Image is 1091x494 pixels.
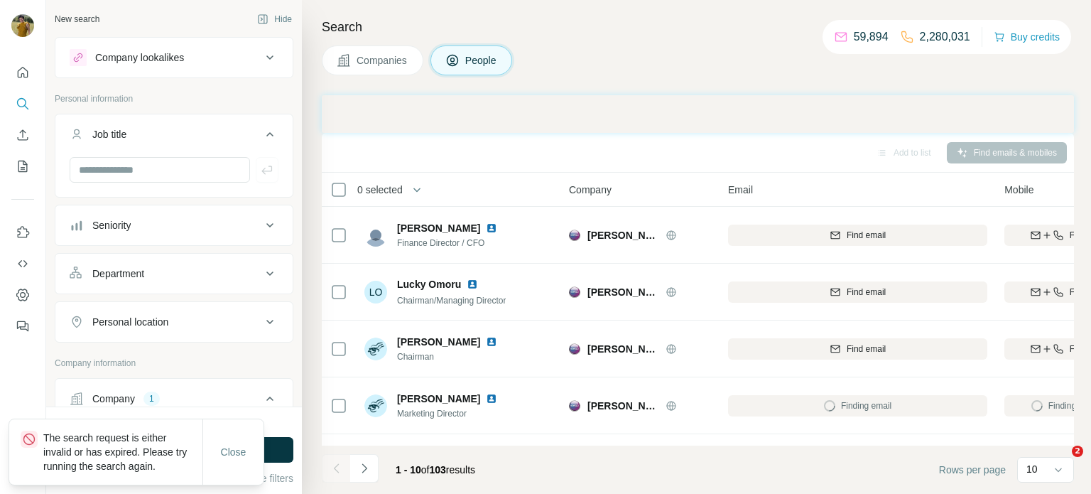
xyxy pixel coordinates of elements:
span: of [421,464,430,476]
p: Company information [55,357,293,370]
span: 0 selected [357,183,403,197]
div: New search [55,13,99,26]
button: Find email [728,281,987,303]
button: Company1 [55,382,293,421]
button: Personal location [55,305,293,339]
span: 2 [1072,446,1083,457]
span: results [396,464,475,476]
img: Logo of Morelli Group [569,286,580,298]
span: Lucky Omoru [397,277,461,291]
span: [PERSON_NAME] Group [587,285,658,299]
span: Marketing Director [397,407,503,420]
span: Close [221,445,246,459]
button: Job title [55,117,293,157]
span: Chairman [397,350,503,363]
div: Seniority [92,218,131,232]
span: Finance Director / CFO [397,237,503,249]
h4: Search [322,17,1074,37]
div: Company lookalikes [95,50,184,65]
span: People [465,53,498,68]
span: Email [728,183,753,197]
img: Avatar [364,338,387,360]
button: Close [211,439,256,465]
p: The search request is either invalid or has expired. Please try running the search again. [43,431,202,473]
button: Hide [247,9,302,30]
img: LinkedIn logo [486,393,497,404]
img: Logo of Morelli Group [569,343,580,355]
button: Use Surfe API [11,251,34,276]
div: Department [92,267,144,281]
img: Logo of Morelli Group [569,230,580,241]
button: My lists [11,154,34,179]
button: Find email [728,225,987,246]
img: Avatar [11,14,34,37]
span: 1 - 10 [396,464,421,476]
img: LinkedIn logo [467,279,478,290]
button: Feedback [11,313,34,339]
div: Company [92,392,135,406]
p: 2,280,031 [920,28,970,45]
span: [PERSON_NAME] [397,392,480,406]
button: Find email [728,338,987,360]
button: Search [11,91,34,117]
span: Find email [847,229,886,242]
span: Find email [847,286,886,299]
button: Seniority [55,208,293,242]
p: Personal information [55,92,293,105]
span: Mobile [1004,183,1033,197]
button: Quick start [11,60,34,85]
button: Navigate to next page [350,454,379,483]
span: [PERSON_NAME] Group [587,399,658,413]
span: [PERSON_NAME] Group [587,228,658,242]
button: Dashboard [11,282,34,308]
span: Rows per page [939,463,1006,477]
img: LinkedIn logo [486,336,497,348]
p: 59,894 [854,28,889,45]
iframe: Intercom live chat [1043,446,1077,480]
div: Job title [92,127,126,141]
div: Personal location [92,315,168,329]
div: 1 [143,392,160,405]
button: Department [55,257,293,291]
img: Logo of Morelli Group [569,400,580,412]
button: Buy credits [994,27,1060,47]
button: Company lookalikes [55,41,293,75]
span: Find email [847,343,886,355]
img: LinkedIn logo [486,222,497,234]
img: Avatar [364,394,387,417]
div: 10000 search results remaining [114,416,233,429]
p: 10 [1026,462,1038,476]
div: LO [364,281,387,304]
span: [PERSON_NAME] [397,335,480,349]
span: Chairman/Managing Director [397,296,506,306]
img: Avatar [364,224,387,247]
span: Company [569,183,612,197]
span: [PERSON_NAME] Group [587,342,658,356]
button: Enrich CSV [11,122,34,148]
span: [PERSON_NAME] [397,221,480,235]
button: Use Surfe on LinkedIn [11,220,34,245]
span: Companies [357,53,408,68]
span: 103 [430,464,446,476]
iframe: Banner [322,95,1074,133]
